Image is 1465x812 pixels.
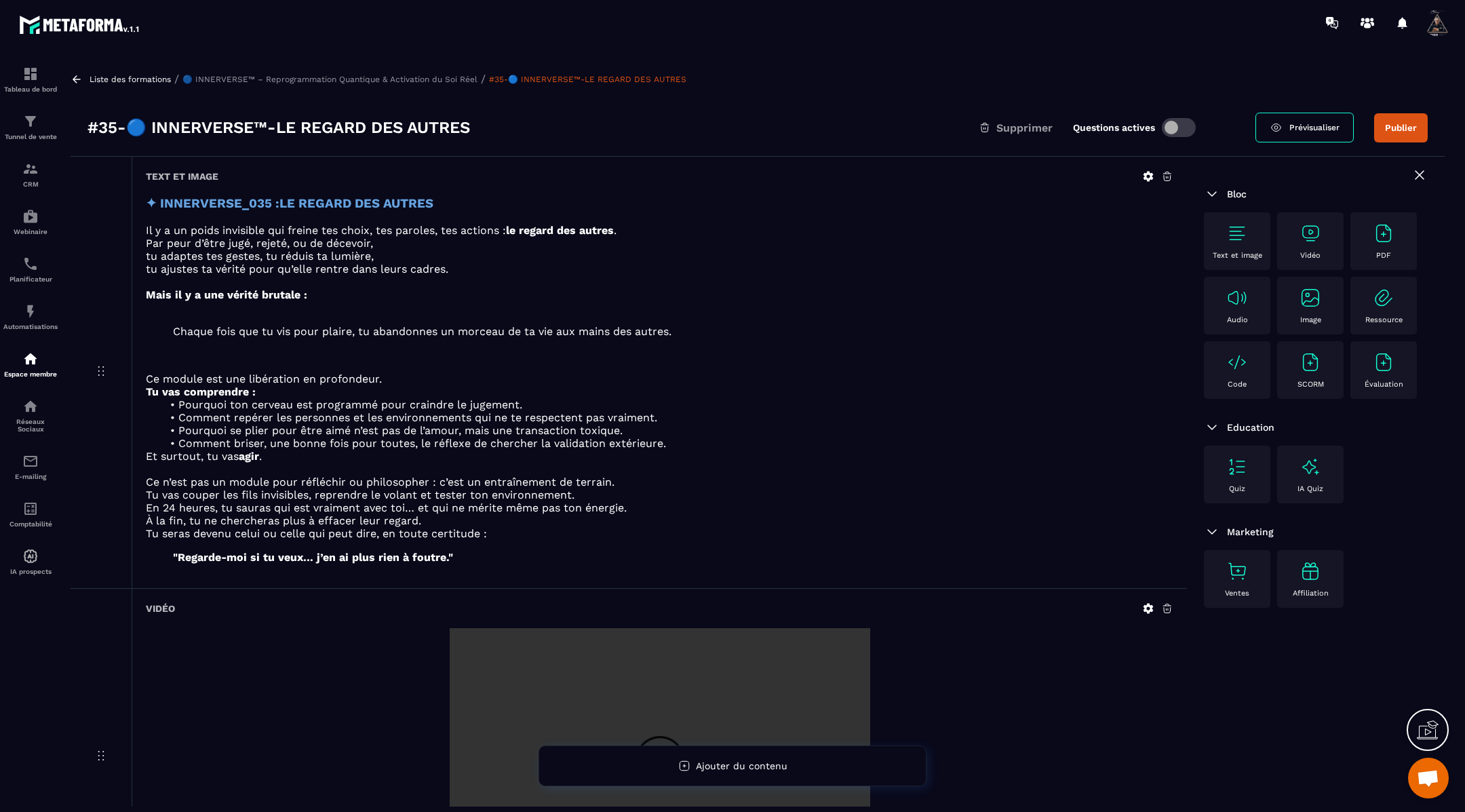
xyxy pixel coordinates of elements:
[174,73,179,85] span: /
[1293,589,1329,598] p: Affiliation
[1204,419,1220,436] img: arrow-down
[3,246,58,293] a: schedulerschedulerPlanificateur
[1376,251,1391,260] p: PDF
[239,450,259,463] strong: agir
[22,256,39,272] img: scheduler
[1300,287,1321,309] img: text-image no-wra
[1289,123,1340,132] span: Prévisualiser
[146,488,1173,501] p: Tu vas couper les fils invisibles, reprendre le volant et tester ton environnement.
[3,198,58,246] a: automationsautomationsWebinaire
[173,325,1146,338] blockquote: Chaque fois que tu vis pour plaire, tu abandonnes un morceau de ta vie aux mains des autres.
[1226,287,1248,309] img: text-image no-wra
[3,323,58,330] p: Automatisations
[162,424,1173,437] li: Pourquoi se plier pour être aimé n’est pas de l’amour, mais une transaction toxique.
[146,237,1173,250] p: Par peur d’être jugé, rejeté, ou de décevoir,
[1365,380,1403,389] p: Évaluation
[1297,380,1324,389] p: SCORM
[3,275,58,283] p: Planificateur
[22,453,39,469] img: email
[3,56,58,103] a: formationformationTableau de bord
[146,476,1173,488] p: Ce n’est pas un module pour réfléchir ou philosopher : c’est un entraînement de terrain.
[1300,456,1321,478] img: text-image
[1408,758,1449,798] a: Ouvrir le chat
[146,514,1173,527] p: À la fin, tu ne chercheras plus à effacer leur regard.
[162,437,1173,450] li: Comment briser, une bonne fois pour toutes, le réflexe de chercher la validation extérieure.
[146,372,1173,385] p: Ce module est une libération en profondeur.
[1374,113,1428,142] button: Publier
[3,341,58,388] a: automationsautomationsEspace membre
[3,85,58,93] p: Tableau de bord
[22,501,39,517] img: accountant
[1300,315,1321,324] p: Image
[1255,113,1354,142] a: Prévisualiser
[1229,484,1245,493] p: Quiz
[3,388,58,443] a: social-networksocial-networkRéseaux Sociaux
[22,398,39,414] img: social-network
[1073,122,1155,133] label: Questions actives
[1373,351,1394,373] img: text-image no-wra
[1373,223,1394,244] img: text-image no-wra
[1225,589,1249,598] p: Ventes
[19,12,141,37] img: logo
[1373,287,1394,309] img: text-image no-wra
[22,113,39,130] img: formation
[146,603,175,614] h6: Vidéo
[1227,422,1274,433] span: Education
[146,527,1173,540] p: Tu seras devenu celui ou celle qui peut dire, en toute certitude :
[1300,560,1321,582] img: text-image
[1297,484,1323,493] p: IA Quiz
[481,73,486,85] span: /
[1213,251,1262,260] p: Text et image
[146,450,1173,463] p: Et surtout, tu vas .
[22,303,39,320] img: automations
[146,196,279,211] strong: ✦ INNERVERSE_035 :
[3,370,58,378] p: Espace membre
[1227,189,1247,199] span: Bloc
[1300,351,1321,373] img: text-image no-wra
[22,548,39,564] img: automations
[90,75,171,84] a: Liste des formations
[87,117,470,138] h3: #35-🔵 INNERVERSE™-LE REGARD DES AUTRES
[1226,351,1248,373] img: text-image no-wra
[489,75,686,84] a: #35-🔵 INNERVERSE™-LE REGARD DES AUTRES
[3,520,58,528] p: Comptabilité
[3,443,58,490] a: emailemailE-mailing
[996,121,1053,134] span: Supprimer
[22,66,39,82] img: formation
[3,293,58,341] a: automationsautomationsAutomatisations
[696,760,787,771] span: Ajouter du contenu
[173,551,453,564] strong: "Regarde-moi si tu veux… j’en ai plus rien à foutre."
[1227,315,1248,324] p: Audio
[1226,560,1248,582] img: text-image no-wra
[146,171,218,182] h6: Text et image
[3,473,58,480] p: E-mailing
[22,351,39,367] img: automations
[3,418,58,433] p: Réseaux Sociaux
[1300,223,1321,244] img: text-image no-wra
[182,75,477,84] a: 🔵 INNERVERSE™ – Reprogrammation Quantique & Activation du Soi Réel
[3,568,58,575] p: IA prospects
[146,250,1173,263] p: tu adaptes tes gestes, tu réduis ta lumière,
[146,501,1173,514] p: En 24 heures, tu sauras qui est vraiment avec toi… et qui ne mérite même pas ton énergie.
[162,411,1173,424] li: Comment repérer les personnes et les environnements qui ne te respectent pas vraiment.
[3,151,58,198] a: formationformationCRM
[22,208,39,225] img: automations
[3,490,58,538] a: accountantaccountantComptabilité
[1226,223,1248,244] img: text-image no-wra
[3,103,58,151] a: formationformationTunnel de vente
[1365,315,1403,324] p: Ressource
[162,398,1173,411] li: Pourquoi ton cerveau est programmé pour craindre le jugement.
[1226,456,1248,478] img: text-image no-wra
[22,161,39,177] img: formation
[146,288,307,301] strong: Mais il y a une vérité brutale :
[1204,524,1220,540] img: arrow-down
[1300,251,1321,260] p: Vidéo
[146,224,1173,237] p: Il y a un poids invisible qui freine tes choix, tes paroles, tes actions : .
[3,228,58,235] p: Webinaire
[1204,186,1220,202] img: arrow-down
[506,224,614,237] strong: le regard des autres
[3,180,58,188] p: CRM
[3,133,58,140] p: Tunnel de vente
